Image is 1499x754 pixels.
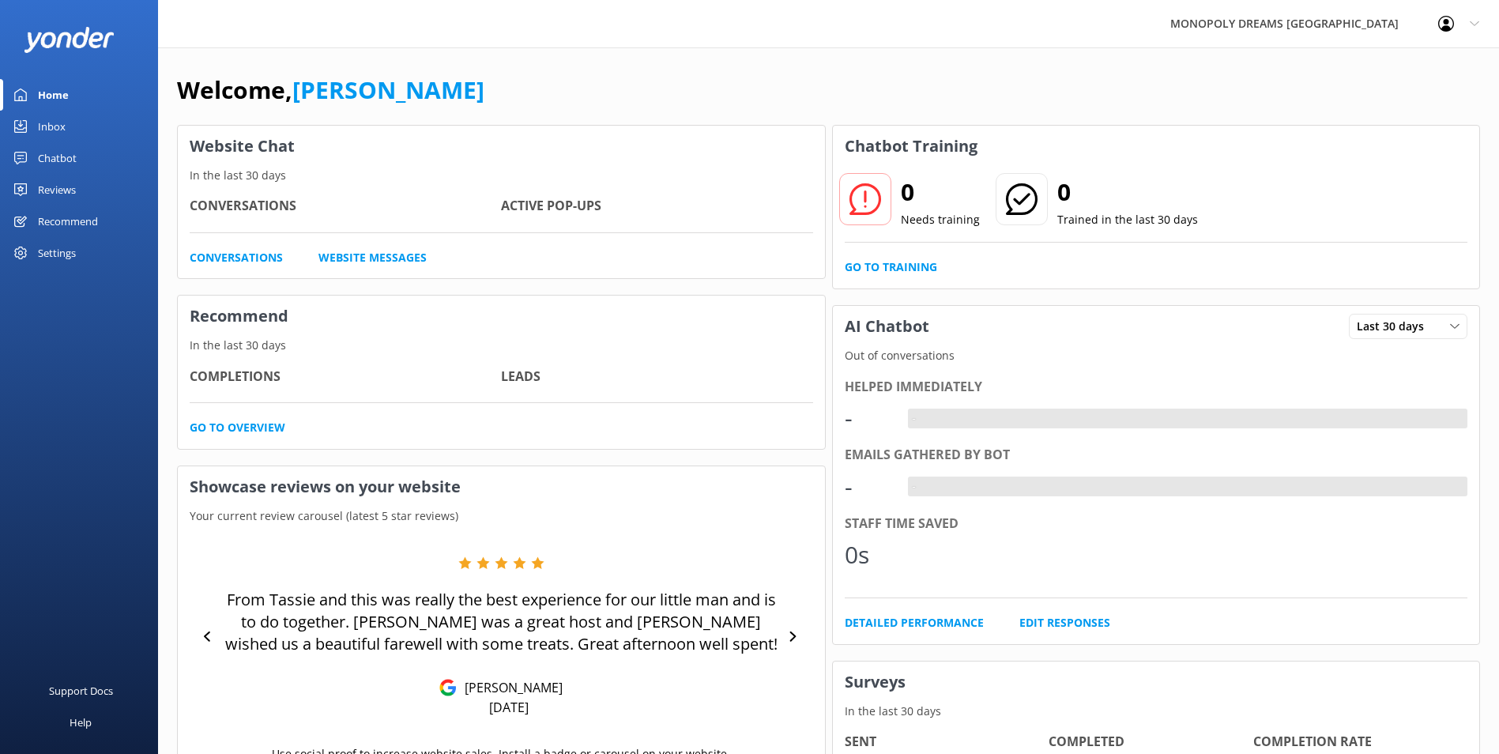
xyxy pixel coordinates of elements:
h3: Surveys [833,662,1480,703]
div: Home [38,79,69,111]
div: Chatbot [38,142,77,174]
span: Last 30 days [1357,318,1433,335]
h4: Completions [190,367,501,387]
h3: Chatbot Training [833,126,989,167]
a: Website Messages [318,249,427,266]
div: Support Docs [49,675,113,707]
div: - [908,477,920,497]
p: In the last 30 days [178,337,825,354]
h3: Recommend [178,296,825,337]
h3: Website Chat [178,126,825,167]
p: In the last 30 days [178,167,825,184]
p: Your current review carousel (latest 5 star reviews) [178,507,825,525]
h4: Sent [845,732,1049,752]
div: Inbox [38,111,66,142]
div: - [908,409,920,429]
a: Detailed Performance [845,614,984,631]
div: Emails gathered by bot [845,445,1468,466]
p: Out of conversations [833,347,1480,364]
p: From Tassie and this was really the best experience for our little man and is to do together. [PE... [221,589,782,655]
h4: Completed [1049,732,1253,752]
h4: Leads [501,367,812,387]
p: Trained in the last 30 days [1057,211,1198,228]
h2: 0 [901,173,980,211]
div: - [845,468,892,506]
div: - [845,399,892,437]
p: In the last 30 days [833,703,1480,720]
h2: 0 [1057,173,1198,211]
div: Reviews [38,174,76,205]
div: Staff time saved [845,514,1468,534]
div: Helped immediately [845,377,1468,398]
div: 0s [845,536,892,574]
a: [PERSON_NAME] [292,74,484,106]
a: Conversations [190,249,283,266]
h4: Active Pop-ups [501,196,812,217]
h4: Completion Rate [1253,732,1458,752]
p: [PERSON_NAME] [457,679,563,696]
p: [DATE] [489,699,529,716]
a: Go to overview [190,419,285,436]
div: Help [70,707,92,738]
img: Google Reviews [439,679,457,696]
h3: Showcase reviews on your website [178,466,825,507]
a: Edit Responses [1019,614,1110,631]
h3: AI Chatbot [833,306,941,347]
div: Settings [38,237,76,269]
img: yonder-white-logo.png [24,27,115,53]
h1: Welcome, [177,71,484,109]
div: Recommend [38,205,98,237]
p: Needs training [901,211,980,228]
a: Go to Training [845,258,937,276]
h4: Conversations [190,196,501,217]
